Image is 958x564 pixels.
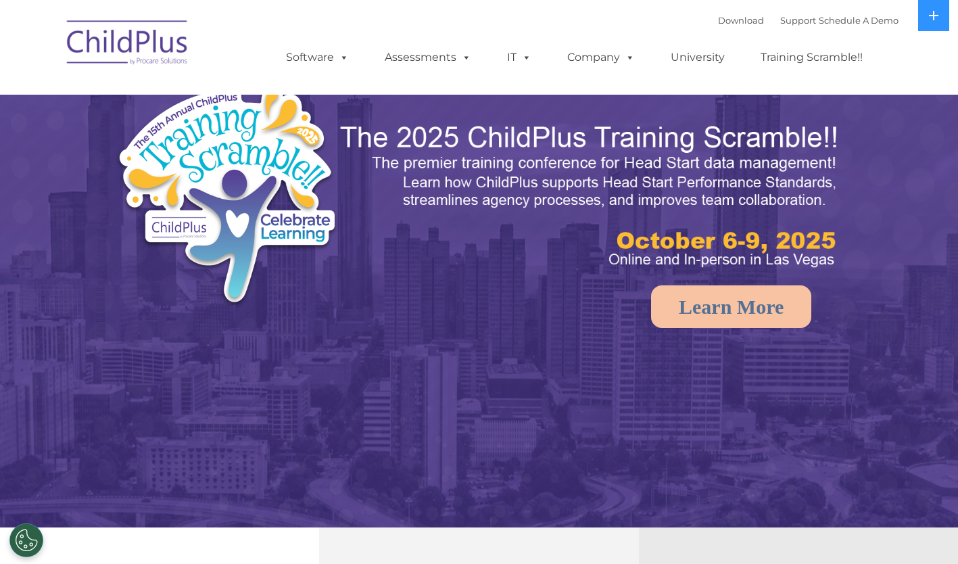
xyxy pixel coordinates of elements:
[718,15,764,26] a: Download
[60,11,195,78] img: ChildPlus by Procare Solutions
[272,44,362,71] a: Software
[819,15,899,26] a: Schedule A Demo
[780,15,816,26] a: Support
[494,44,545,71] a: IT
[371,44,485,71] a: Assessments
[747,44,876,71] a: Training Scramble!!
[554,44,648,71] a: Company
[651,285,811,328] a: Learn More
[9,523,43,557] button: Cookies Settings
[718,15,899,26] font: |
[657,44,738,71] a: University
